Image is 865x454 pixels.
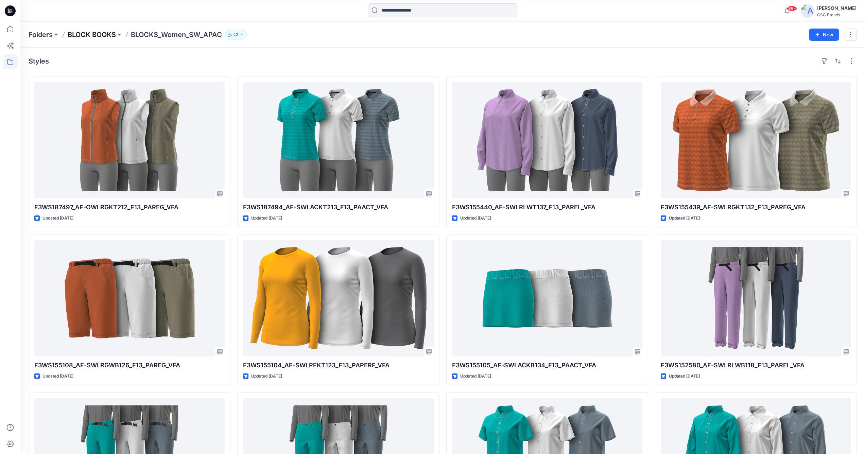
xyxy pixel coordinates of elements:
[243,82,433,198] a: F3WS187494_AF-SWLACKT213_F13_PAACT_VFA
[34,361,225,370] p: F3WS155108_AF-SWLRGWB126_F13_PAREG_VFA
[669,373,700,380] p: Updated [DATE]
[42,215,73,222] p: Updated [DATE]
[34,82,225,198] a: F3WS187497_AF-OWLRGKT212_F13_PAREG_VFA
[34,240,225,356] a: F3WS155108_AF-SWLRGWB126_F13_PAREG_VFA
[225,30,247,39] button: 42
[661,82,851,198] a: F3WS155439_AF-SWLRGKT132_F13_PAREG_VFA
[243,361,433,370] p: F3WS155104_AF-SWLPFKT123_F13_PAPERF_VFA
[34,203,225,212] p: F3WS187497_AF-OWLRGKT212_F13_PAREG_VFA
[661,203,851,212] p: F3WS155439_AF-SWLRGKT132_F13_PAREG_VFA
[42,373,73,380] p: Updated [DATE]
[251,215,282,222] p: Updated [DATE]
[233,31,238,38] p: 42
[809,29,839,41] button: New
[669,215,700,222] p: Updated [DATE]
[29,57,49,65] h4: Styles
[243,240,433,356] a: F3WS155104_AF-SWLPFKT123_F13_PAPERF_VFA
[661,361,851,370] p: F3WS152580_AF-SWLRLWB118_F13_PAREL_VFA
[452,203,642,212] p: F3WS155440_AF-SWLRLWT137_F13_PAREL_VFA
[661,240,851,356] a: F3WS152580_AF-SWLRLWB118_F13_PAREL_VFA
[131,30,222,39] p: BLOCKS_Women_SW_APAC
[452,361,642,370] p: F3WS155105_AF-SWLACKB134_F13_PAACT_VFA
[817,4,857,12] div: [PERSON_NAME]
[460,215,491,222] p: Updated [DATE]
[243,203,433,212] p: F3WS187494_AF-SWLACKT213_F13_PAACT_VFA
[251,373,282,380] p: Updated [DATE]
[460,373,491,380] p: Updated [DATE]
[787,6,797,11] span: 99+
[801,4,814,18] img: avatar
[452,82,642,198] a: F3WS155440_AF-SWLRLWT137_F13_PAREL_VFA
[68,30,116,39] a: BLOCK BOOKS
[29,30,53,39] a: Folders
[817,12,857,17] div: CSC Brands
[452,240,642,356] a: F3WS155105_AF-SWLACKB134_F13_PAACT_VFA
